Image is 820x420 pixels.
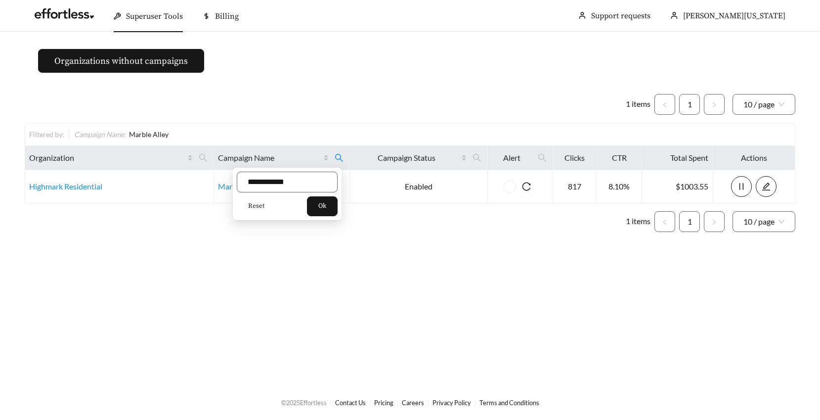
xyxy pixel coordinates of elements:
[597,146,642,170] th: CTR
[756,182,776,191] span: edit
[704,211,725,232] button: right
[126,11,183,21] span: Superuser Tools
[237,196,276,216] button: Reset
[756,176,777,197] button: edit
[733,94,795,115] div: Page Size
[654,211,675,232] button: left
[642,146,713,170] th: Total Spent
[374,399,393,407] a: Pricing
[129,130,169,139] span: Marble Alley
[54,54,188,68] span: Organizations without campaigns
[654,94,675,115] li: Previous Page
[335,399,366,407] a: Contact Us
[479,399,539,407] a: Terms and Conditions
[29,129,69,140] div: Filtered by:
[307,196,338,216] button: Ok
[756,182,777,191] a: edit
[654,94,675,115] button: left
[711,102,717,108] span: right
[215,11,239,21] span: Billing
[626,211,650,232] li: 1 items
[218,152,321,164] span: Campaign Name
[199,153,208,162] span: search
[662,219,668,225] span: left
[538,153,547,162] span: search
[597,170,642,203] td: 8.10%
[354,152,460,164] span: Campaign Status
[731,176,752,197] button: pause
[402,399,424,407] a: Careers
[733,211,795,232] div: Page Size
[492,152,531,164] span: Alert
[591,11,650,21] a: Support requests
[195,150,212,166] span: search
[281,399,327,407] span: © 2025 Effortless
[683,11,785,21] span: [PERSON_NAME][US_STATE]
[469,150,485,166] span: search
[704,94,725,115] li: Next Page
[704,94,725,115] button: right
[248,201,264,211] span: Reset
[680,94,699,114] a: 1
[74,130,126,139] span: Campaign Name :
[335,153,344,162] span: search
[680,212,699,232] a: 1
[473,153,481,162] span: search
[711,219,717,225] span: right
[331,150,347,166] span: search
[350,170,488,203] td: Enabled
[679,211,700,232] li: 1
[626,94,650,115] li: 1 items
[732,182,751,191] span: pause
[704,211,725,232] li: Next Page
[743,212,784,232] span: 10 / page
[713,146,795,170] th: Actions
[654,211,675,232] li: Previous Page
[318,201,326,211] span: Ok
[29,182,102,191] a: Highmark Residential
[534,150,551,166] span: search
[432,399,471,407] a: Privacy Policy
[679,94,700,115] li: 1
[516,176,537,197] button: reload
[662,102,668,108] span: left
[516,182,537,191] span: reload
[743,94,784,114] span: 10 / page
[642,170,713,203] td: $1003.55
[553,170,597,203] td: 817
[29,152,185,164] span: Organization
[38,49,204,73] button: Organizations without campaigns
[218,182,280,191] a: Marble Alley Lofts
[553,146,597,170] th: Clicks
